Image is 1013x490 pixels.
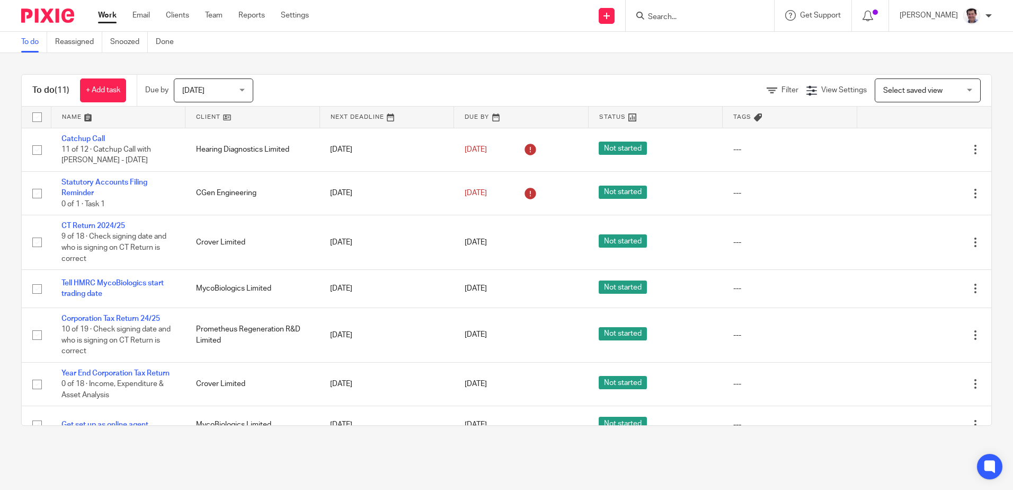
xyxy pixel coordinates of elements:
[61,200,105,208] span: 0 of 1 · Task 1
[319,128,454,171] td: [DATE]
[185,171,320,215] td: CGen Engineering
[733,144,847,155] div: ---
[465,331,487,339] span: [DATE]
[166,10,189,21] a: Clients
[238,10,265,21] a: Reports
[465,380,487,388] span: [DATE]
[599,234,647,248] span: Not started
[185,308,320,362] td: Prometheus Regeneration R&D Limited
[599,186,647,199] span: Not started
[781,86,798,94] span: Filter
[900,10,958,21] p: [PERSON_NAME]
[21,32,47,52] a: To do
[185,128,320,171] td: Hearing Diagnostics Limited
[55,86,69,94] span: (11)
[61,421,148,428] a: Get set up as online agent
[319,406,454,444] td: [DATE]
[61,380,164,399] span: 0 of 18 · Income, Expenditure & Asset Analysis
[733,379,847,389] div: ---
[55,32,102,52] a: Reassigned
[61,233,166,262] span: 9 of 18 · Check signing date and who is signing on CT Return is correct
[61,326,171,355] span: 10 of 19 · Check signing date and who is signing on CT Return is correct
[185,215,320,270] td: Crover Limited
[733,330,847,340] div: ---
[883,87,943,94] span: Select saved view
[61,370,170,377] a: Year End Corporation Tax Return
[599,417,647,430] span: Not started
[61,135,105,143] a: Catchup Call
[465,189,487,197] span: [DATE]
[733,188,847,198] div: ---
[821,86,867,94] span: View Settings
[32,85,69,96] h1: To do
[800,12,841,19] span: Get Support
[98,10,117,21] a: Work
[61,315,160,322] a: Corporation Tax Return 24/25
[599,142,647,155] span: Not started
[110,32,148,52] a: Snoozed
[185,270,320,308] td: MycoBiologics Limited
[185,406,320,444] td: MycoBiologics Limited
[733,283,847,294] div: ---
[80,78,126,102] a: + Add task
[733,237,847,248] div: ---
[185,362,320,406] td: Crover Limited
[21,8,74,23] img: Pixie
[465,285,487,292] span: [DATE]
[156,32,182,52] a: Done
[465,421,487,428] span: [DATE]
[319,362,454,406] td: [DATE]
[132,10,150,21] a: Email
[599,281,647,294] span: Not started
[599,376,647,389] span: Not started
[61,179,147,197] a: Statutory Accounts Filing Reminder
[319,171,454,215] td: [DATE]
[733,419,847,430] div: ---
[465,146,487,153] span: [DATE]
[319,270,454,308] td: [DATE]
[465,239,487,246] span: [DATE]
[963,7,980,24] img: Facebook%20Profile%20picture%20(2).jpg
[319,308,454,362] td: [DATE]
[145,85,168,95] p: Due by
[205,10,223,21] a: Team
[61,146,151,164] span: 11 of 12 · Catchup Call with [PERSON_NAME] - [DATE]
[61,222,125,230] a: CT Return 2024/25
[647,13,742,22] input: Search
[61,279,164,297] a: Tell HMRC MycoBiologics start trading date
[182,87,205,94] span: [DATE]
[281,10,309,21] a: Settings
[599,327,647,340] span: Not started
[733,114,751,120] span: Tags
[319,215,454,270] td: [DATE]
